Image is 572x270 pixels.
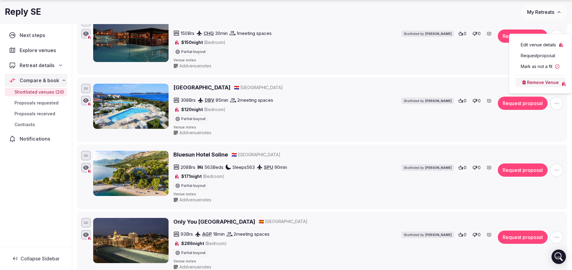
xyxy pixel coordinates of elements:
span: (Bedroom) [205,241,227,246]
a: Explore venues [5,44,67,57]
button: 0 [471,231,482,239]
a: Bluesun Hotel Soline [173,151,228,158]
a: Edit venue details [515,40,566,50]
span: Partial buyout [181,117,206,121]
button: 0 [457,29,468,38]
span: 150 Brs [181,30,194,36]
button: 0 [471,163,482,172]
span: 0 [478,31,481,37]
span: (Bedroom) [204,40,226,45]
span: Add venue notes [179,197,211,203]
span: Add venue notes [179,264,211,270]
a: CHQ [204,30,214,36]
span: $120 night [181,107,226,113]
button: Remove Venue [515,78,566,87]
span: 93 Brs [181,231,193,237]
button: 0 [457,97,468,105]
span: 0 [478,232,481,238]
span: Venue notes [173,125,563,130]
span: [PERSON_NAME] [425,233,452,237]
span: $286 night [181,241,227,247]
img: Bluesun Hotel Soline [93,151,169,196]
a: Next steps [5,29,67,42]
button: 0 [457,163,468,172]
span: 0 [478,165,481,171]
img: Valamar Argosy Hotel [93,84,169,129]
span: 208 Brs [181,164,195,170]
span: Request proposal [521,53,555,59]
span: Proposals requested [14,100,58,106]
span: 🇭🇷 [232,152,237,157]
span: Compare & book [20,77,59,84]
button: 🇭🇷 [232,152,237,158]
span: 0 [464,98,466,104]
a: Proposals received [5,110,67,118]
button: Request proposal [498,163,548,177]
a: DBV [205,97,214,103]
button: 🇪🇸 [259,219,264,225]
span: [GEOGRAPHIC_DATA] [265,219,308,225]
div: Shortlisted by [401,30,454,37]
span: 563 Beds [204,164,223,170]
span: Collapse Sidebar [21,256,60,262]
a: SPU [264,164,273,170]
span: Shortlisted venues (20) [14,89,64,95]
button: 0 [457,231,468,239]
span: Explore venues [20,47,58,54]
span: 2 meeting spaces [234,231,270,237]
span: 0 [464,31,466,37]
img: Cavo Spada Luxury Resort & Spa [93,17,169,62]
button: Request proposal [498,231,548,244]
span: [PERSON_NAME] [425,99,452,103]
span: [GEOGRAPHIC_DATA] [238,152,280,158]
button: Collapse Sidebar [5,252,67,265]
span: Proposals received [14,111,55,117]
span: 2 meeting spaces [237,97,273,103]
span: 0 [464,165,466,171]
button: Request proposal [498,29,548,43]
span: Add venue notes [179,63,211,69]
span: (Bedroom) [203,174,224,179]
span: Retreat details [20,62,55,69]
span: [PERSON_NAME] [425,166,452,170]
span: My Retreats [527,9,554,15]
span: Sleeps 563 [232,164,255,170]
div: Shortlisted by [401,164,454,171]
div: Shortlisted by [401,231,454,238]
button: Mark as not a fit [515,62,566,71]
span: [PERSON_NAME] [425,32,452,36]
a: Shortlisted venues (20) [5,88,67,96]
span: 🇭🇷 [234,85,239,90]
span: Contracts [14,122,35,128]
span: Venue notes [173,259,563,264]
span: 0 [464,232,466,238]
h2: [GEOGRAPHIC_DATA] [173,84,230,91]
span: Notifications [20,135,53,142]
span: Partial buyout [181,50,206,54]
a: Proposals requested [5,99,67,107]
button: 🇭🇷 [234,85,239,91]
span: 18 min [213,231,225,237]
a: Only You [GEOGRAPHIC_DATA] [173,218,255,225]
h1: Reply SE [5,6,41,18]
span: $150 night [181,39,226,45]
span: Venue notes [173,58,563,63]
span: 1 meeting spaces [237,30,272,36]
span: (Bedroom) [204,107,226,112]
a: Contracts [5,120,67,129]
span: Partial buyout [181,184,206,188]
a: Notifications [5,132,67,145]
button: 0 [471,29,482,38]
a: AGP [202,231,212,237]
span: $171 night [181,173,224,179]
span: Add venue notes [179,130,211,136]
span: 🇪🇸 [259,219,264,224]
button: Request proposal [498,97,548,110]
span: 85 min [216,97,228,103]
span: Venue notes [173,192,563,197]
span: [GEOGRAPHIC_DATA] [240,85,283,91]
span: Partial buyout [181,251,206,255]
span: 30 min [215,30,228,36]
img: Only You Hotel Málaga [93,218,169,263]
